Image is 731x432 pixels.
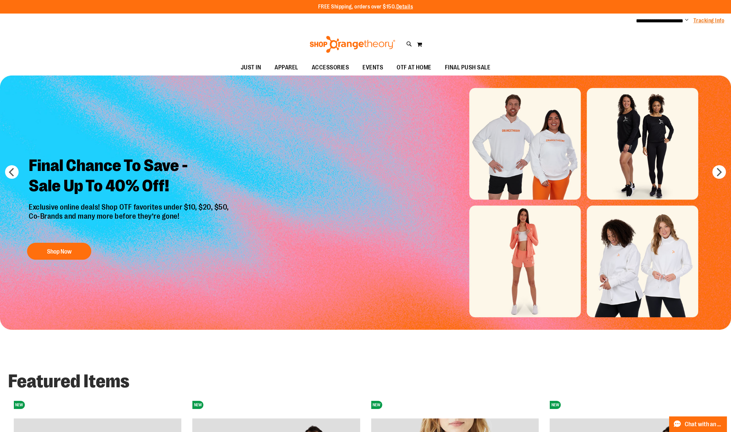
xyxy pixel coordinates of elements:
span: APPAREL [275,60,298,75]
h2: Final Chance To Save - Sale Up To 40% Off! [24,150,236,203]
a: JUST IN [234,60,268,75]
span: JUST IN [241,60,261,75]
button: prev [5,165,19,179]
strong: Featured Items [8,371,129,392]
a: APPAREL [268,60,305,75]
a: OTF AT HOME [390,60,438,75]
span: NEW [192,401,204,409]
a: FINAL PUSH SALE [438,60,497,75]
button: next [712,165,726,179]
button: Account menu [685,17,688,24]
span: ACCESSORIES [312,60,349,75]
a: ACCESSORIES [305,60,356,75]
span: OTF AT HOME [397,60,431,75]
span: EVENTS [362,60,383,75]
a: Details [396,4,413,10]
a: EVENTS [356,60,390,75]
button: Shop Now [27,243,91,260]
p: Exclusive online deals! Shop OTF favorites under $10, $20, $50, Co-Brands and many more before th... [24,203,236,236]
span: NEW [550,401,561,409]
span: Chat with an Expert [685,421,723,428]
span: NEW [14,401,25,409]
button: Chat with an Expert [669,416,727,432]
a: Final Chance To Save -Sale Up To 40% Off! Exclusive online deals! Shop OTF favorites under $10, $... [24,150,236,263]
span: FINAL PUSH SALE [445,60,491,75]
span: NEW [371,401,382,409]
a: Tracking Info [693,17,725,24]
p: FREE Shipping, orders over $150. [318,3,413,11]
img: Shop Orangetheory [309,36,396,53]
